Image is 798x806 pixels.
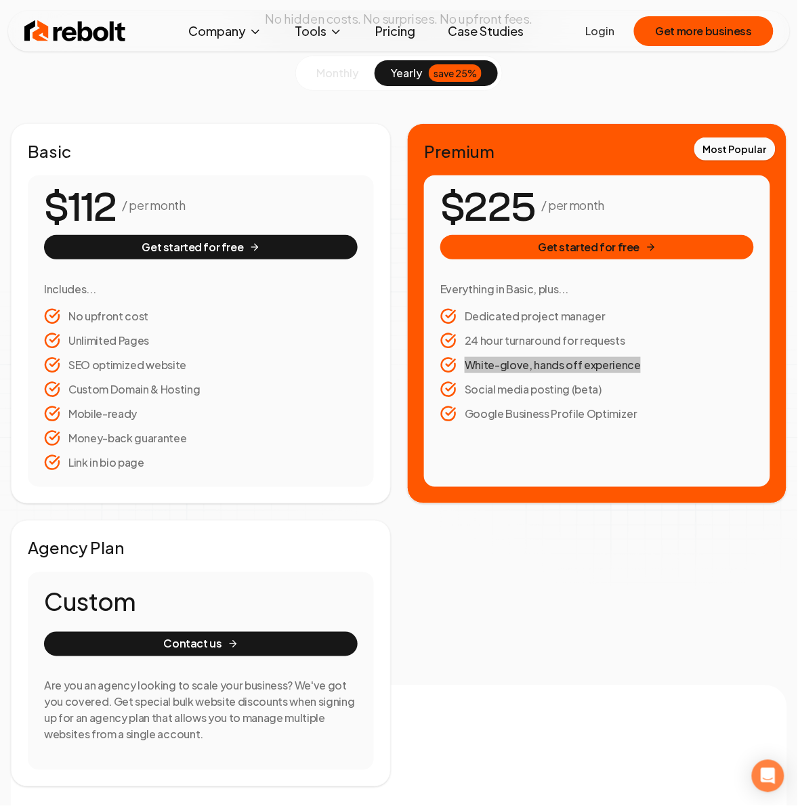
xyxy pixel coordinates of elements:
li: Link in bio page [44,454,358,471]
h3: Are you an agency looking to scale your business? We've got you covered. Get special bulk website... [44,678,358,743]
button: Contact us [44,632,358,656]
button: Company [177,18,273,45]
button: Tools [284,18,354,45]
button: Get more business [634,16,774,46]
li: Money-back guarantee [44,430,358,446]
a: Case Studies [437,18,534,45]
div: Most Popular [694,137,776,161]
p: / per month [541,196,604,215]
li: 24 hour turnaround for requests [440,333,754,349]
button: yearlysave 25% [375,60,498,86]
button: Get started for free [440,235,754,259]
number-flow-react: $112 [44,177,117,238]
li: Mobile-ready [44,406,358,422]
h2: Premium [424,140,770,162]
p: No hidden costs. No surprises. No upfront fees. [265,9,533,28]
a: Pricing [364,18,426,45]
number-flow-react: $225 [440,177,536,238]
div: save 25% [429,64,482,82]
li: No upfront cost [44,308,358,324]
p: / per month [122,196,185,215]
button: monthly [300,60,375,86]
li: Dedicated project manager [440,308,754,324]
button: Get started for free [44,235,358,259]
li: Social media posting (beta) [440,381,754,398]
li: SEO optimized website [44,357,358,373]
h3: Everything in Basic, plus... [440,281,754,297]
li: Google Business Profile Optimizer [440,406,754,422]
a: Login [586,23,615,39]
h3: Includes... [44,281,358,297]
h1: Custom [44,589,358,616]
h2: Agency Plan [28,537,374,559]
div: Open Intercom Messenger [752,760,784,792]
img: Rebolt Logo [24,18,126,45]
li: Custom Domain & Hosting [44,381,358,398]
span: monthly [316,66,358,80]
li: White-glove, hands off experience [440,357,754,373]
h2: Basic [28,140,374,162]
li: Unlimited Pages [44,333,358,349]
span: yearly [391,65,422,81]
